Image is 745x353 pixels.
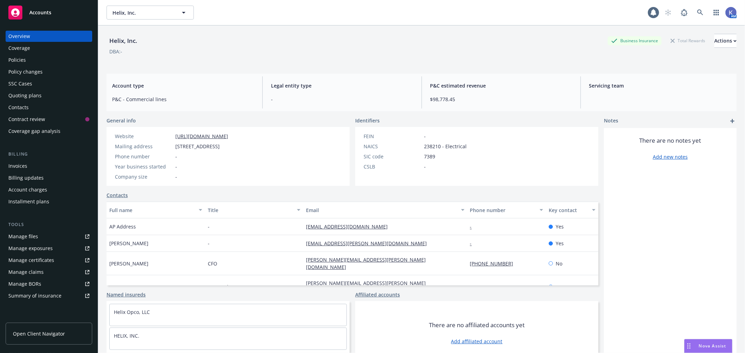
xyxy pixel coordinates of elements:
span: There are no affiliated accounts yet [429,321,525,329]
a: Search [693,6,707,20]
span: - [424,133,426,140]
div: Quoting plans [8,90,42,101]
span: AP Address [109,223,136,230]
span: - [175,153,177,160]
button: Title [205,202,304,218]
a: Named insureds [107,291,146,298]
div: Overview [8,31,30,42]
div: Policies [8,54,26,66]
span: Helix, Inc. [112,9,173,16]
span: CFO [208,260,217,267]
span: There are no notes yet [640,136,701,145]
span: Notes [604,117,618,125]
button: Helix, Inc. [107,6,194,20]
a: [EMAIL_ADDRESS][DOMAIN_NAME] [306,223,393,230]
div: Title [208,206,293,214]
span: [PERSON_NAME] [109,260,148,267]
a: Coverage [6,43,92,54]
div: NAICS [364,143,421,150]
a: Manage files [6,231,92,242]
a: Contract review [6,114,92,125]
a: [PERSON_NAME][EMAIL_ADDRESS][PERSON_NAME][DOMAIN_NAME] [306,256,426,270]
div: FEIN [364,133,421,140]
div: Key contact [549,206,588,214]
div: Manage exposures [8,243,53,254]
div: Manage claims [8,266,44,278]
a: - [470,223,477,230]
a: Start snowing [661,6,675,20]
a: Account charges [6,184,92,195]
a: add [728,117,737,125]
div: Account charges [8,184,47,195]
a: SSC Cases [6,78,92,89]
span: $98,778.45 [430,96,572,103]
a: - [470,240,477,247]
span: General info [107,117,136,124]
span: Yes [556,223,564,230]
a: Installment plans [6,196,92,207]
span: [PERSON_NAME] [109,240,148,247]
a: Manage exposures [6,243,92,254]
div: Policy changes [8,66,43,77]
span: - [271,96,413,103]
a: Policies [6,54,92,66]
div: SIC code [364,153,421,160]
a: Manage claims [6,266,92,278]
span: P&C estimated revenue [430,82,572,89]
span: Legal entity type [271,82,413,89]
a: Manage certificates [6,255,92,266]
button: Key contact [546,202,598,218]
div: DBA: - [109,48,122,55]
a: - [470,284,477,290]
span: Accounts [29,10,51,15]
span: [PERSON_NAME] [109,283,148,291]
span: No [556,283,562,291]
div: Billing [6,151,92,158]
div: Installment plans [8,196,49,207]
span: [STREET_ADDRESS] [175,143,220,150]
a: Summary of insurance [6,290,92,301]
div: Tools [6,221,92,228]
button: Actions [714,34,737,48]
a: Switch app [709,6,723,20]
a: [PHONE_NUMBER] [470,260,519,267]
a: Invoices [6,160,92,172]
div: Full name [109,206,195,214]
a: Manage BORs [6,278,92,290]
button: Email [303,202,467,218]
span: Identifiers [355,117,380,124]
div: Contract review [8,114,45,125]
span: - [208,240,210,247]
span: Servicing team [589,82,731,89]
div: Website [115,133,173,140]
span: No [556,260,562,267]
span: VP, Legal [208,283,228,291]
a: [EMAIL_ADDRESS][PERSON_NAME][DOMAIN_NAME] [306,240,432,247]
div: Drag to move [685,339,693,353]
div: Actions [714,34,737,47]
div: Email [306,206,457,214]
a: Helix Opco, LLC [114,309,150,315]
span: - [208,223,210,230]
a: Contacts [6,102,92,113]
span: Nova Assist [699,343,726,349]
a: HELIX, INC. [114,332,139,339]
a: Quoting plans [6,90,92,101]
div: SSC Cases [8,78,32,89]
span: P&C - Commercial lines [112,96,254,103]
button: Phone number [467,202,546,218]
span: - [175,173,177,180]
a: Add new notes [653,153,688,160]
div: CSLB [364,163,421,170]
div: Manage files [8,231,38,242]
span: Yes [556,240,564,247]
span: Account type [112,82,254,89]
span: 238210 - Electrical [424,143,467,150]
a: Coverage gap analysis [6,126,92,137]
div: Manage certificates [8,255,54,266]
div: Manage BORs [8,278,41,290]
img: photo [725,7,737,18]
div: Total Rewards [667,36,709,45]
span: 7389 [424,153,435,160]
